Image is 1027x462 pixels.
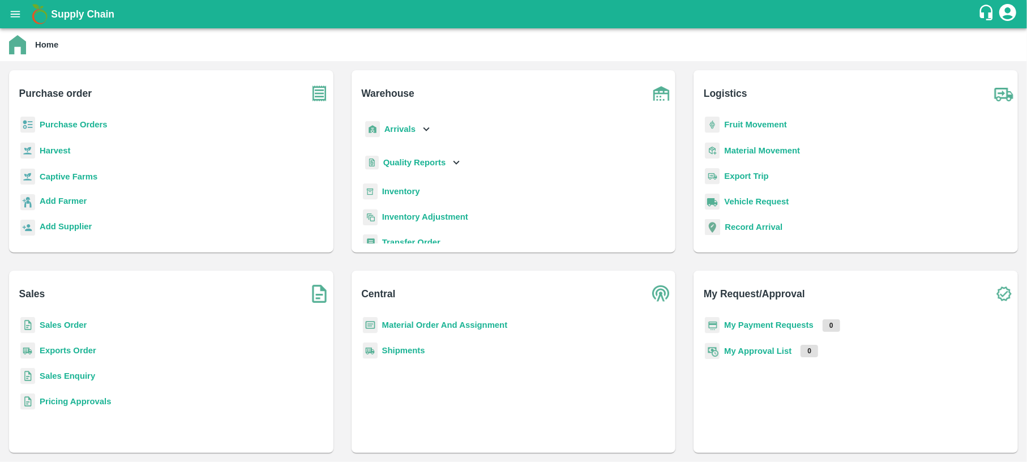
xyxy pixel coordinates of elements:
a: Sales Enquiry [40,371,95,380]
img: warehouse [647,79,675,108]
a: Record Arrival [725,223,782,232]
img: whTransfer [363,234,378,251]
img: home [9,35,26,54]
div: Quality Reports [363,151,463,174]
button: open drawer [2,1,28,27]
img: material [705,142,720,159]
img: central [647,280,675,308]
div: Arrivals [363,117,433,142]
a: Exports Order [40,346,96,355]
img: whInventory [363,183,378,200]
b: Purchase order [19,85,92,101]
img: shipments [363,343,378,359]
div: customer-support [978,4,998,24]
b: Supply Chain [51,8,114,20]
a: Shipments [382,346,425,355]
img: centralMaterial [363,317,378,333]
img: sales [20,393,35,410]
a: Vehicle Request [724,197,789,206]
a: Fruit Movement [724,120,787,129]
b: Arrivals [384,125,416,134]
a: Inventory Adjustment [382,212,468,221]
img: whArrival [365,121,380,138]
a: Material Movement [724,146,800,155]
b: My Request/Approval [704,286,805,302]
a: My Payment Requests [724,320,814,330]
a: Supply Chain [51,6,978,22]
b: Logistics [704,85,747,101]
a: Material Order And Assignment [382,320,508,330]
img: check [990,280,1018,308]
a: Captive Farms [40,172,97,181]
img: reciept [20,117,35,133]
a: Inventory [382,187,420,196]
div: account of current user [998,2,1018,26]
b: Sales [19,286,45,302]
img: farmer [20,194,35,211]
img: sales [20,368,35,384]
b: Warehouse [361,85,414,101]
img: recordArrival [705,219,720,235]
img: soSales [305,280,333,308]
a: Add Farmer [40,195,87,210]
img: harvest [20,142,35,159]
b: Central [361,286,395,302]
a: Harvest [40,146,70,155]
a: My Approval List [724,346,791,356]
img: harvest [20,168,35,185]
a: Sales Order [40,320,87,330]
a: Add Supplier [40,220,92,236]
b: Add Supplier [40,222,92,231]
b: Quality Reports [383,158,446,167]
img: sales [20,317,35,333]
img: approval [705,343,720,360]
img: logo [28,3,51,25]
a: Export Trip [724,172,768,181]
b: Add Farmer [40,196,87,206]
b: Home [35,40,58,49]
img: shipments [20,343,35,359]
p: 0 [801,345,818,357]
img: vehicle [705,194,720,210]
a: Pricing Approvals [40,397,111,406]
img: supplier [20,220,35,236]
p: 0 [823,319,840,332]
img: payment [705,317,720,333]
img: fruit [705,117,720,133]
img: purchase [305,79,333,108]
img: delivery [705,168,720,185]
img: truck [990,79,1018,108]
img: inventory [363,209,378,225]
a: Purchase Orders [40,120,108,129]
img: qualityReport [365,156,379,170]
a: Transfer Order [382,238,440,247]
